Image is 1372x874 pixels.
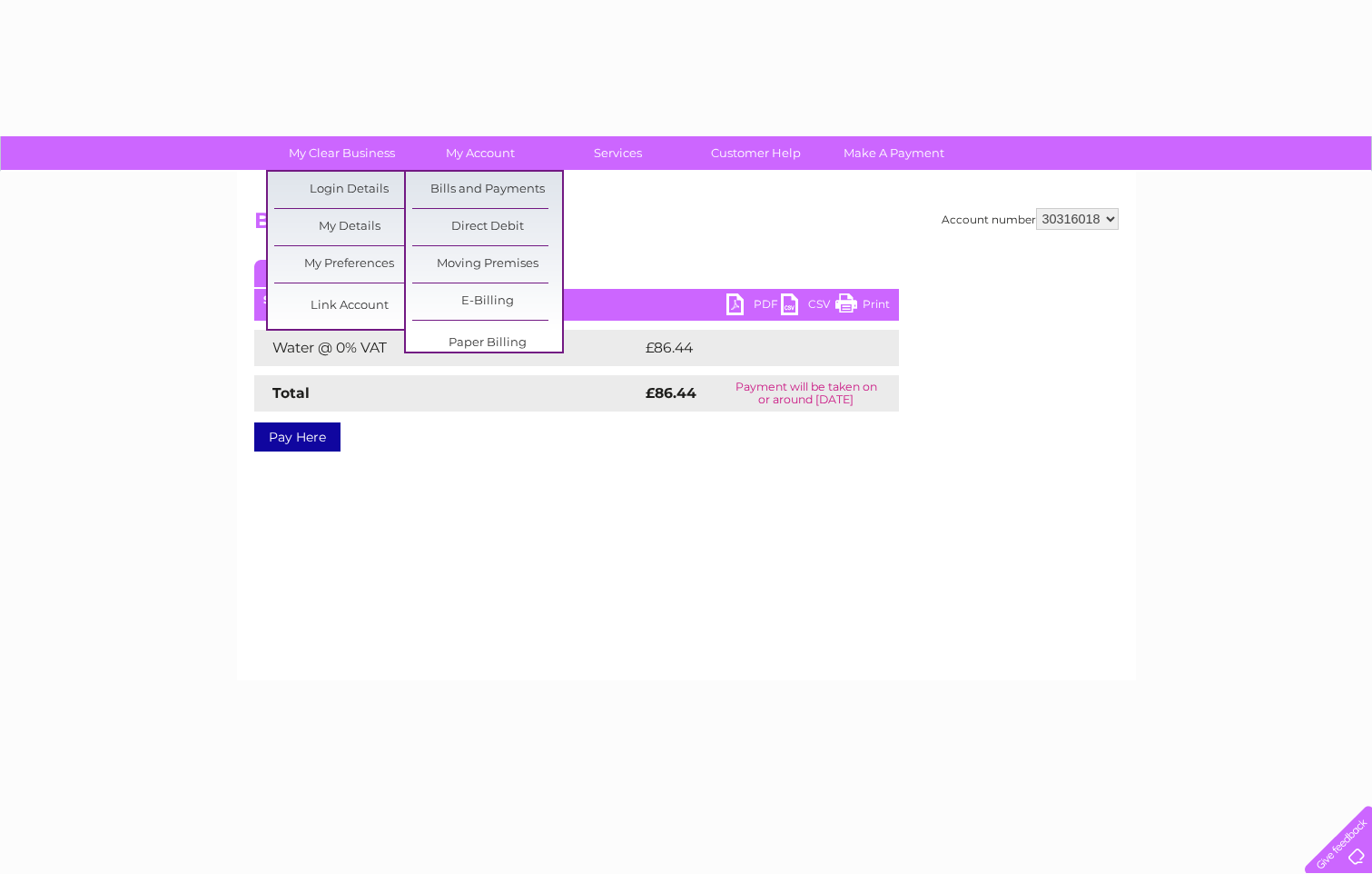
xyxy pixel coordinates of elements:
[412,172,562,208] a: Bills and Payments
[254,293,899,306] div: [DATE]
[412,246,562,283] a: Moving Premises
[412,325,562,362] a: Paper Billing
[641,330,864,366] td: £86.44
[819,136,969,170] a: Make A Payment
[254,330,641,366] td: Water @ 0% VAT
[254,260,527,287] a: Current Invoice
[254,422,341,452] a: Pay Here
[274,172,424,208] a: Login Details
[543,136,693,170] a: Services
[405,136,555,170] a: My Account
[714,375,898,412] td: Payment will be taken on or around [DATE]
[412,283,562,320] a: E-Billing
[274,209,424,245] a: My Details
[274,246,424,283] a: My Preferences
[835,293,890,320] a: Print
[412,209,562,245] a: Direct Debit
[254,208,1119,243] h2: Bills and Payments
[274,288,424,324] a: Link Account
[267,136,417,170] a: My Clear Business
[646,384,696,402] strong: £86.44
[942,208,1119,230] div: Account number
[726,293,781,320] a: PDF
[272,384,310,402] strong: Total
[681,136,831,170] a: Customer Help
[781,293,835,320] a: CSV
[263,293,357,306] b: Statement Date:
